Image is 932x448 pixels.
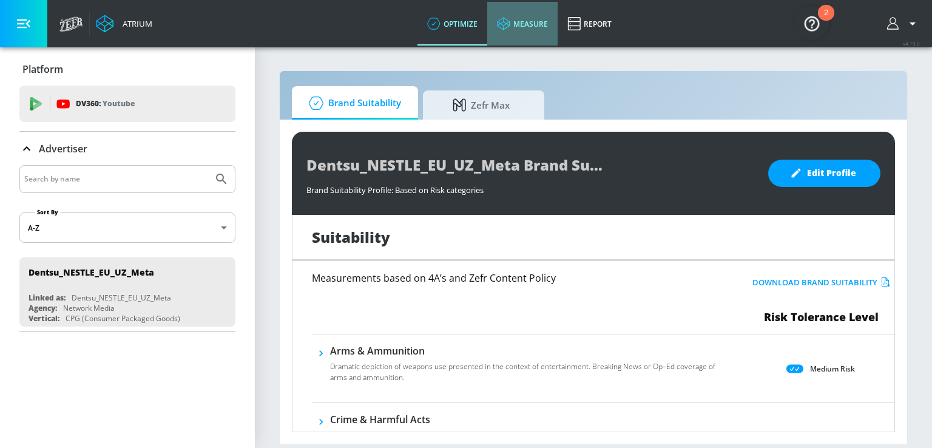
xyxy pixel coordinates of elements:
div: Platform [19,52,235,86]
div: Dentsu_NESTLE_EU_UZ_Meta [29,266,154,278]
div: Atrium [118,18,152,29]
p: Youtube [103,97,135,110]
div: Advertiser [19,132,235,166]
button: Open Resource Center, 2 new notifications [795,6,829,40]
div: Brand Suitability Profile: Based on Risk categories [306,178,756,195]
p: Platform [22,63,63,76]
div: Linked as: [29,293,66,303]
p: Medium Risk [810,431,855,444]
div: Agency: [29,303,57,313]
a: optimize [417,2,487,46]
div: Network Media [63,303,115,313]
div: Dentsu_NESTLE_EU_UZ_MetaLinked as:Dentsu_NESTLE_EU_UZ_MetaAgency:Network MediaVertical:CPG (Consu... [19,257,235,327]
div: Dentsu_NESTLE_EU_UZ_Meta [72,293,171,303]
div: DV360: Youtube [19,86,235,122]
h6: Measurements based on 4A’s and Zefr Content Policy [312,273,700,283]
label: Sort By [35,208,61,216]
div: Arms & AmmunitionDramatic depiction of weapons use presented in the context of entertainment. Bre... [330,344,731,390]
p: DV360: [76,97,135,110]
p: Medium Risk [810,362,855,375]
a: Atrium [96,15,152,33]
span: Risk Tolerance Level [764,310,879,324]
div: CPG (Consumer Packaged Goods) [66,313,180,324]
h6: Arms & Ammunition [330,344,731,358]
button: Download Brand Suitability [749,273,893,292]
button: Edit Profile [768,160,880,187]
input: Search by name [24,171,208,187]
a: Report [558,2,621,46]
span: Zefr Max [435,90,527,120]
div: Advertiser [19,165,235,331]
p: Advertiser [39,142,87,155]
span: v 4.19.0 [903,40,920,47]
div: 2 [824,13,828,29]
div: Vertical: [29,313,59,324]
div: A-Z [19,212,235,243]
p: Dramatic depiction of weapons use presented in the context of entertainment. Breaking News or Op–... [330,361,731,383]
span: Brand Suitability [304,89,401,118]
a: measure [487,2,558,46]
h1: Suitability [312,227,390,247]
h6: Crime & Harmful Acts [330,413,731,426]
nav: list of Advertiser [19,253,235,331]
span: Edit Profile [792,166,856,181]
